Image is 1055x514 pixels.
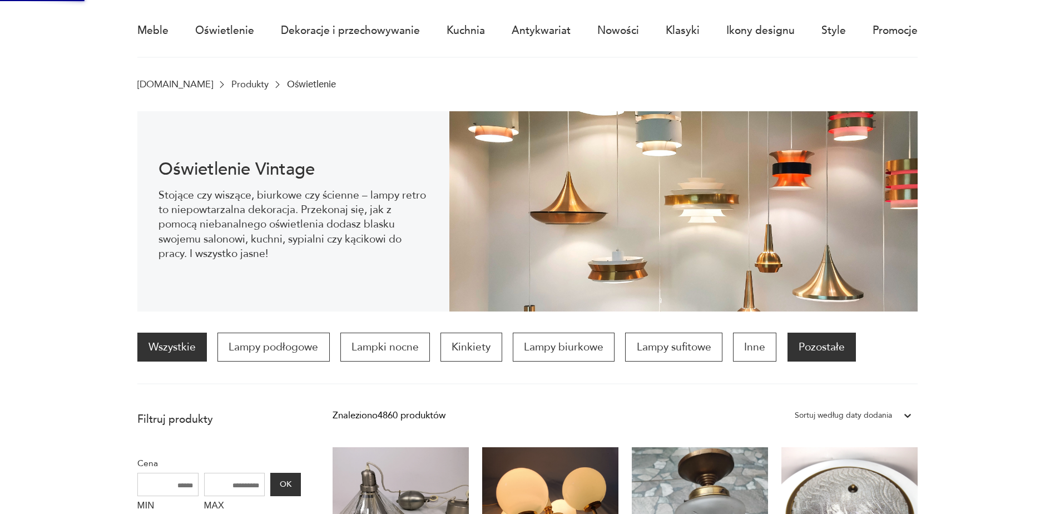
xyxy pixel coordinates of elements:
a: Kuchnia [447,5,485,56]
a: Oświetlenie [195,5,254,56]
p: Stojące czy wiszące, biurkowe czy ścienne – lampy retro to niepowtarzalna dekoracja. Przekonaj si... [159,188,428,261]
a: Lampki nocne [340,333,430,362]
a: Produkty [231,79,269,90]
a: Kinkiety [440,333,502,362]
p: Filtruj produkty [137,412,301,427]
a: Promocje [873,5,918,56]
div: Znaleziono 4860 produktów [333,408,445,423]
a: Style [821,5,846,56]
a: Antykwariat [512,5,571,56]
button: OK [270,473,300,496]
a: Klasyki [666,5,700,56]
img: Oświetlenie [449,111,918,312]
p: Oświetlenie [287,79,336,90]
a: Inne [733,333,776,362]
a: Nowości [597,5,639,56]
h1: Oświetlenie Vintage [159,161,428,177]
a: [DOMAIN_NAME] [137,79,213,90]
a: Ikony designu [726,5,795,56]
a: Meble [137,5,169,56]
a: Pozostałe [787,333,856,362]
a: Wszystkie [137,333,207,362]
a: Lampy podłogowe [217,333,329,362]
p: Cena [137,456,301,471]
div: Sortuj według daty dodania [795,408,892,423]
a: Lampy biurkowe [513,333,615,362]
a: Dekoracje i przechowywanie [281,5,420,56]
a: Lampy sufitowe [625,333,722,362]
